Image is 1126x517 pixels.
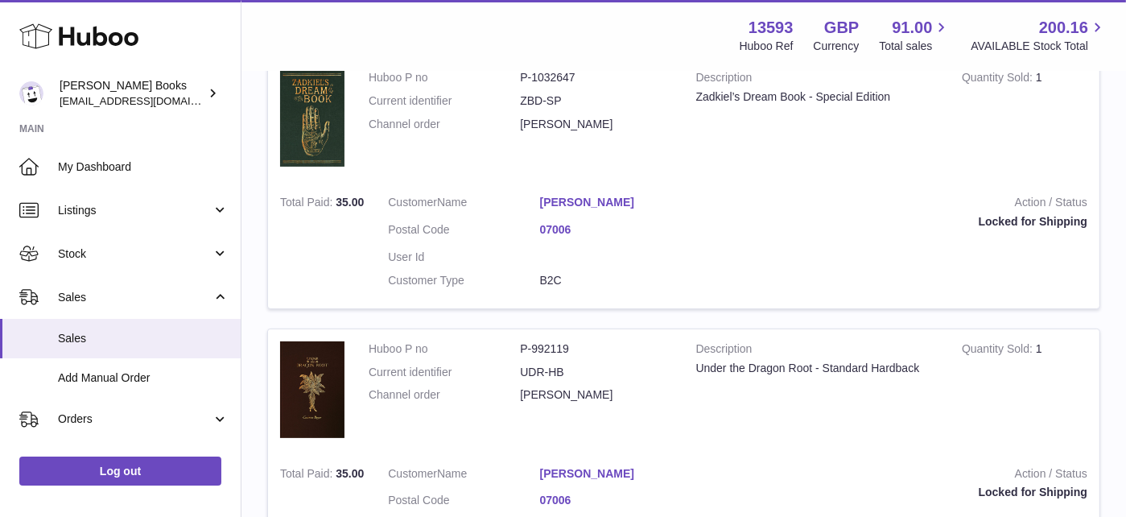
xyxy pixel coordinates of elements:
[58,412,212,427] span: Orders
[280,467,336,484] strong: Total Paid
[540,493,691,508] a: 07006
[336,467,364,480] span: 35.00
[540,195,691,210] a: [PERSON_NAME]
[950,329,1099,454] td: 1
[58,246,212,262] span: Stock
[879,17,951,54] a: 91.00 Total sales
[814,39,860,54] div: Currency
[369,70,520,85] dt: Huboo P no
[520,93,671,109] dd: ZBD-SP
[716,214,1087,230] div: Locked for Shipping
[520,365,671,380] dd: UDR-HB
[280,196,336,213] strong: Total Paid
[696,361,938,376] div: Under the Dragon Root - Standard Hardback
[540,273,691,288] dd: B2C
[716,485,1087,500] div: Locked for Shipping
[696,341,938,361] strong: Description
[60,94,237,107] span: [EMAIL_ADDRESS][DOMAIN_NAME]
[369,365,520,380] dt: Current identifier
[369,93,520,109] dt: Current identifier
[388,196,437,209] span: Customer
[369,117,520,132] dt: Channel order
[388,467,437,480] span: Customer
[696,89,938,105] div: Zadkiel’s Dream Book - Special Edition
[740,39,794,54] div: Huboo Ref
[950,58,1099,183] td: 1
[971,17,1107,54] a: 200.16 AVAILABLE Stock Total
[388,222,539,242] dt: Postal Code
[58,370,229,386] span: Add Manual Order
[824,17,859,39] strong: GBP
[369,341,520,357] dt: Huboo P no
[280,70,344,167] img: 1739985048.jpg
[971,39,1107,54] span: AVAILABLE Stock Total
[520,341,671,357] dd: P-992119
[19,81,43,105] img: info@troybooks.co.uk
[520,387,671,403] dd: [PERSON_NAME]
[520,117,671,132] dd: [PERSON_NAME]
[388,195,539,214] dt: Name
[1039,17,1088,39] span: 200.16
[369,387,520,403] dt: Channel order
[962,342,1036,359] strong: Quantity Sold
[388,466,539,486] dt: Name
[540,466,691,482] a: [PERSON_NAME]
[696,70,938,89] strong: Description
[716,466,1087,486] strong: Action / Status
[388,273,539,288] dt: Customer Type
[58,159,229,175] span: My Dashboard
[962,71,1036,88] strong: Quantity Sold
[520,70,671,85] dd: P-1032647
[19,457,221,486] a: Log out
[58,290,212,305] span: Sales
[60,78,204,109] div: [PERSON_NAME] Books
[716,195,1087,214] strong: Action / Status
[336,196,364,209] span: 35.00
[280,341,344,438] img: 1718370119.jpg
[540,222,691,238] a: 07006
[892,17,932,39] span: 91.00
[58,331,229,346] span: Sales
[388,493,539,512] dt: Postal Code
[879,39,951,54] span: Total sales
[58,203,212,218] span: Listings
[749,17,794,39] strong: 13593
[388,250,539,265] dt: User Id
